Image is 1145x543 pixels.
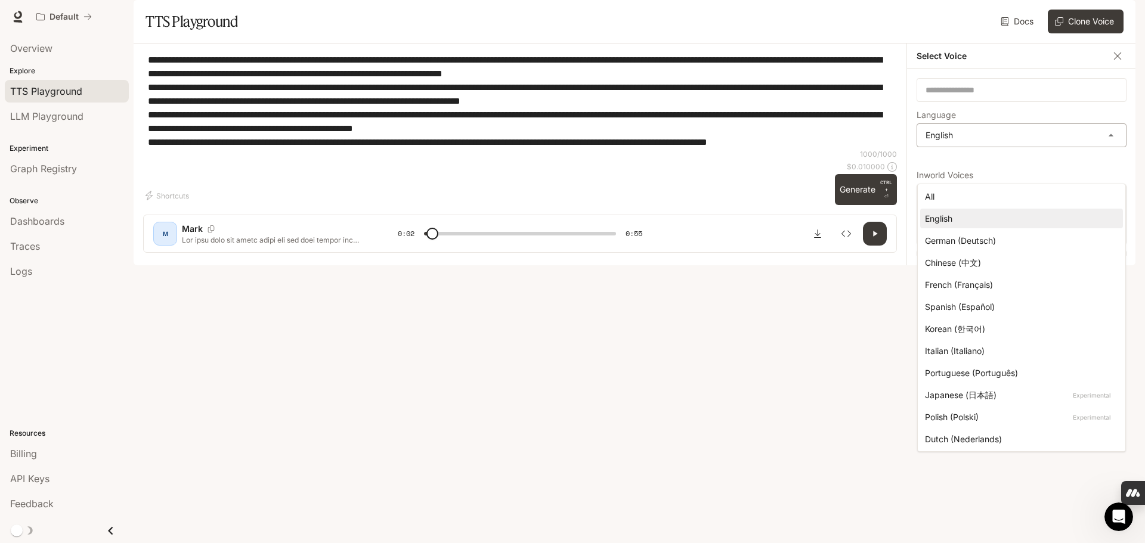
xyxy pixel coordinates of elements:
[1070,412,1113,423] p: Experimental
[925,190,1113,203] div: All
[925,367,1113,379] div: Portuguese (Português)
[925,278,1113,291] div: French (Français)
[925,411,1113,423] div: Polish (Polski)
[925,345,1113,357] div: Italian (Italiano)
[1070,390,1113,401] p: Experimental
[1104,502,1133,531] iframe: Intercom live chat
[925,212,1113,225] div: English
[925,322,1113,335] div: Korean (한국어)
[925,256,1113,269] div: Chinese (中文)
[925,300,1113,313] div: Spanish (Español)
[925,234,1113,247] div: German (Deutsch)
[925,433,1113,445] div: Dutch (Nederlands)
[925,389,1113,401] div: Japanese (日本語)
